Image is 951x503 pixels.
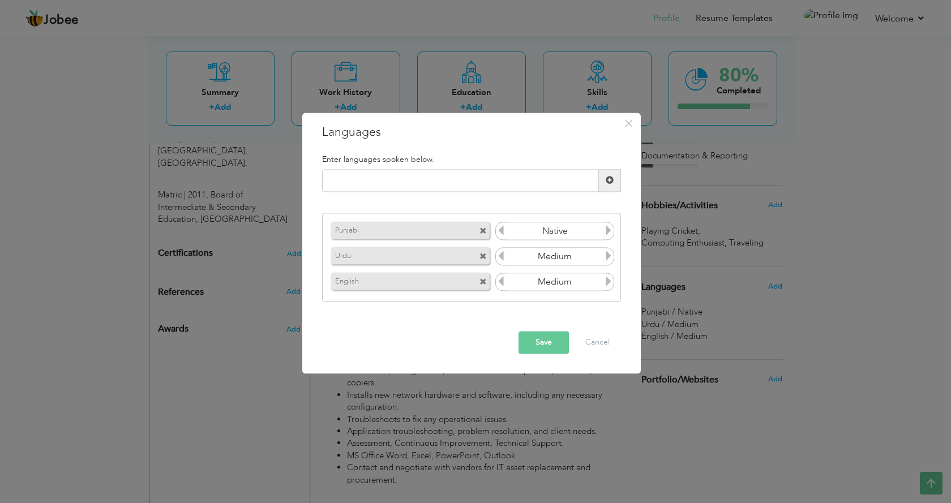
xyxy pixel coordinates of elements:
[624,113,633,134] span: ×
[322,124,621,141] h3: Languages
[620,114,638,132] button: Close
[519,331,569,354] button: Save
[322,155,621,164] h5: Enter languages spoken below.
[331,222,458,237] label: Punjabi
[574,331,621,354] button: Cancel
[331,248,458,262] label: Urdu
[331,273,458,287] label: English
